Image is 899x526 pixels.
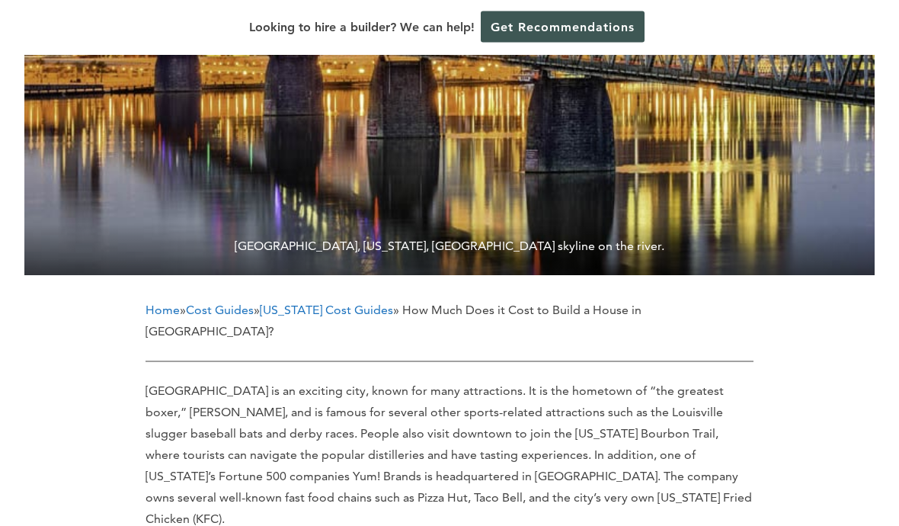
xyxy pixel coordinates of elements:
a: Get Recommendations [481,11,645,43]
a: Cost Guides [186,303,254,318]
a: Home [146,303,180,318]
span: [GEOGRAPHIC_DATA], [US_STATE], [GEOGRAPHIC_DATA] skyline on the river. [24,224,875,276]
iframe: Drift Widget Chat Controller [606,416,881,508]
a: [US_STATE] Cost Guides [260,303,393,318]
p: » » » How Much Does it Cost to Build a House in [GEOGRAPHIC_DATA]? [146,300,753,343]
